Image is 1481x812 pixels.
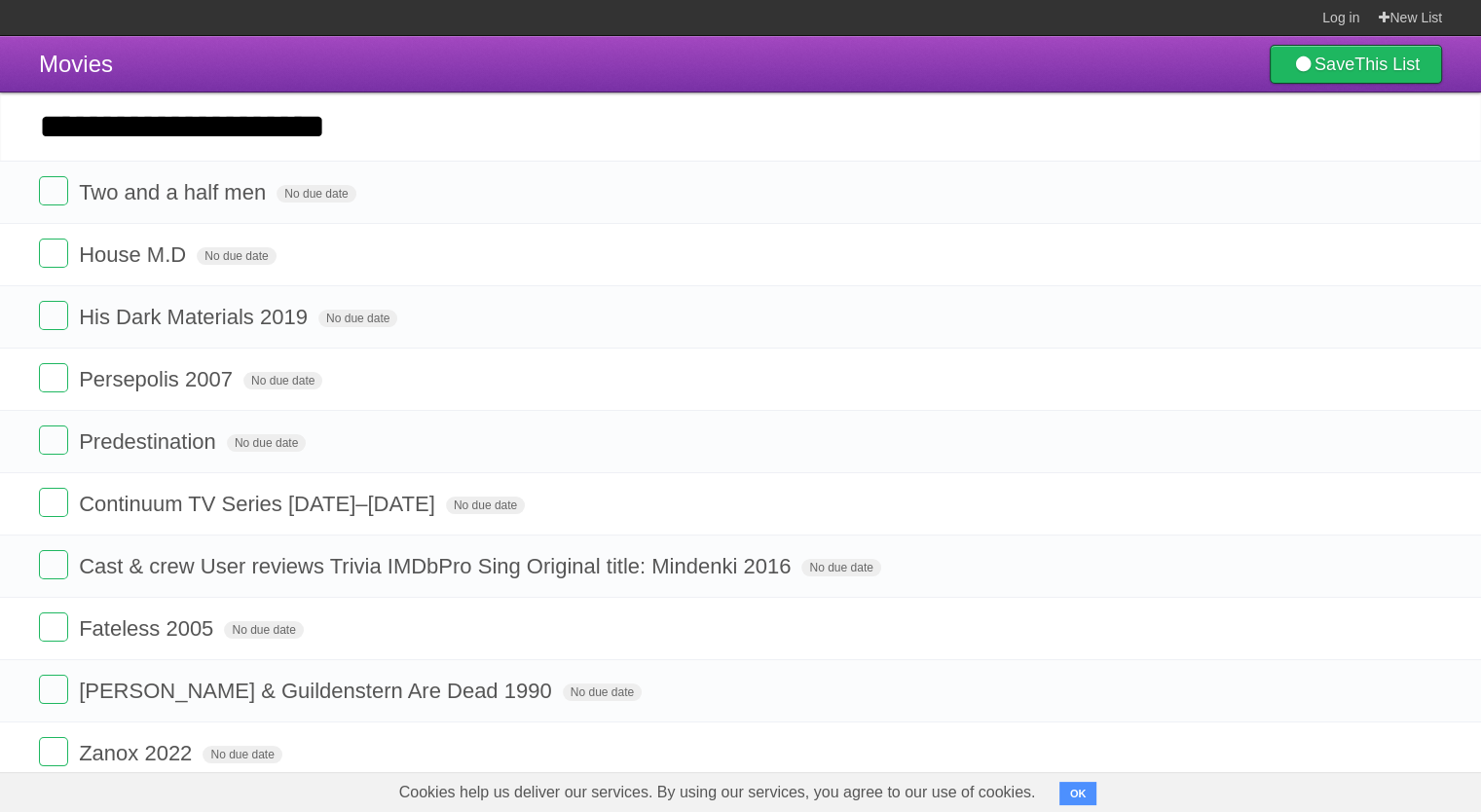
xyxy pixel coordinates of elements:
span: Persepolis 2007 [79,367,238,391]
label: Done [39,488,68,517]
span: No due date [563,683,642,701]
label: Done [39,737,68,766]
a: SaveThis List [1270,45,1442,84]
span: Two and a half men [79,180,271,204]
span: No due date [197,247,276,265]
span: No due date [446,497,525,514]
span: Cookies help us deliver our services. By using our services, you agree to our use of cookies. [380,773,1055,812]
label: Done [39,301,68,330]
span: Continuum TV Series [DATE]–[DATE] [79,492,440,516]
span: No due date [203,746,281,763]
span: [PERSON_NAME] & Guildenstern Are Dead 1990 [79,679,556,703]
span: No due date [224,621,303,639]
span: No due date [318,310,397,327]
span: Predestination [79,429,221,454]
span: No due date [801,559,880,576]
span: Fateless 2005 [79,616,218,641]
b: This List [1354,55,1420,74]
span: His Dark Materials 2019 [79,305,313,329]
label: Done [39,363,68,392]
span: Zanox 2022 [79,741,197,765]
label: Done [39,239,68,268]
label: Done [39,550,68,579]
span: Movies [39,51,113,77]
label: Done [39,612,68,642]
span: No due date [243,372,322,389]
label: Done [39,675,68,704]
label: Done [39,425,68,455]
label: Done [39,176,68,205]
button: OK [1059,782,1097,805]
span: No due date [277,185,355,203]
span: No due date [227,434,306,452]
span: House M.D [79,242,191,267]
span: Cast & crew User reviews Trivia IMDbPro Sing Original title: Mindenki 2016 [79,554,796,578]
